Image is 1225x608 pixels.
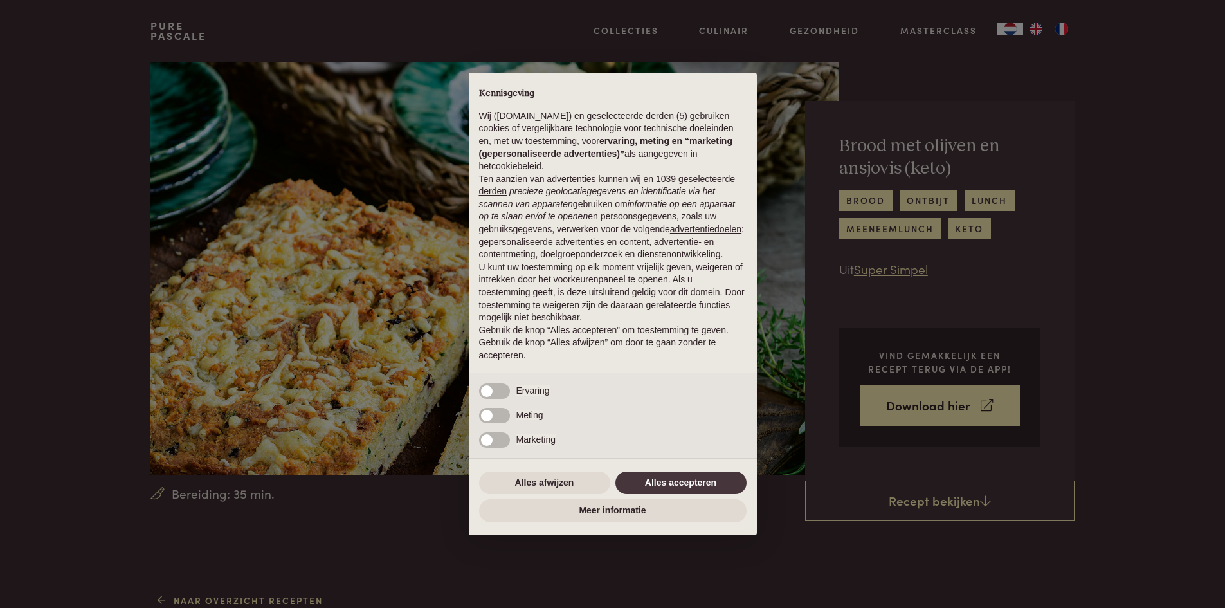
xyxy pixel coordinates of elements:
p: U kunt uw toestemming op elk moment vrijelijk geven, weigeren of intrekken door het voorkeurenpan... [479,261,747,324]
button: Alles afwijzen [479,472,610,495]
span: Ervaring [516,385,550,396]
strong: ervaring, meting en “marketing (gepersonaliseerde advertenties)” [479,136,732,159]
h2: Kennisgeving [479,88,747,100]
button: advertentiedoelen [670,223,741,236]
p: Gebruik de knop “Alles accepteren” om toestemming te geven. Gebruik de knop “Alles afwijzen” om d... [479,324,747,362]
p: Ten aanzien van advertenties kunnen wij en 1039 geselecteerde gebruiken om en persoonsgegevens, z... [479,173,747,261]
em: precieze geolocatiegegevens en identificatie via het scannen van apparaten [479,186,715,209]
button: Meer informatie [479,499,747,522]
a: cookiebeleid [491,161,541,171]
span: Marketing [516,434,556,445]
span: Meting [516,410,543,420]
p: Wij ([DOMAIN_NAME]) en geselecteerde derden (5) gebruiken cookies of vergelijkbare technologie vo... [479,110,747,173]
button: Alles accepteren [615,472,747,495]
em: informatie op een apparaat op te slaan en/of te openen [479,199,736,222]
button: derden [479,185,507,198]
